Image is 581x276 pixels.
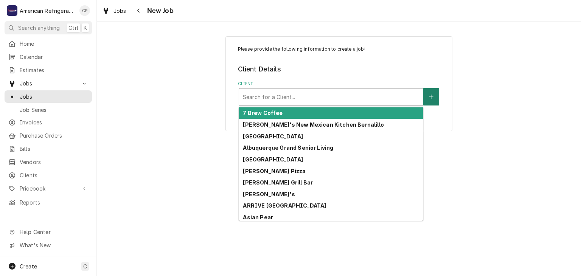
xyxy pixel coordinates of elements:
strong: [PERSON_NAME] Grill Bar [243,179,313,186]
button: Search anythingCtrlK [5,21,92,34]
strong: Asian Pear [243,214,273,220]
a: Job Series [5,104,92,116]
span: Purchase Orders [20,132,88,140]
div: A [7,5,17,16]
strong: [GEOGRAPHIC_DATA] [243,133,303,140]
a: Reports [5,196,92,209]
span: Bills [20,145,88,153]
a: Go to What's New [5,239,92,251]
span: Jobs [20,79,77,87]
a: Go to Help Center [5,226,92,238]
span: Help Center [20,228,87,236]
a: Purchase Orders [5,129,92,142]
a: Go to Pricebook [5,182,92,195]
label: Client [238,81,440,87]
span: Jobs [113,7,126,15]
div: American Refrigeration LLC's Avatar [7,5,17,16]
span: Search anything [18,24,60,32]
span: Clients [20,171,88,179]
span: Jobs [20,93,88,101]
a: Vendors [5,156,92,168]
a: Jobs [99,5,129,17]
strong: 7 Brew Coffee [243,110,283,116]
span: Create [20,263,37,270]
svg: Create New Client [429,94,433,99]
strong: Albuquerque Grand Senior Living [243,144,333,151]
div: Job Create/Update [225,36,452,131]
div: American Refrigeration LLC [20,7,75,15]
span: Estimates [20,66,88,74]
span: What's New [20,241,87,249]
div: CP [79,5,90,16]
span: C [83,262,87,270]
strong: [PERSON_NAME]'s [243,191,295,197]
a: Calendar [5,51,92,63]
a: Invoices [5,116,92,129]
span: Job Series [20,106,88,114]
strong: [PERSON_NAME] Pizza [243,168,306,174]
a: Clients [5,169,92,181]
strong: [GEOGRAPHIC_DATA] [243,156,303,163]
a: Home [5,37,92,50]
span: K [84,24,87,32]
strong: ARRIVE [GEOGRAPHIC_DATA] [243,202,326,209]
legend: Client Details [238,64,440,74]
div: Client [238,81,440,105]
a: Jobs [5,90,92,103]
span: Home [20,40,88,48]
span: Invoices [20,118,88,126]
button: Create New Client [423,88,439,105]
span: Vendors [20,158,88,166]
a: Estimates [5,64,92,76]
strong: [PERSON_NAME]'s New Mexican Kitchen Bernalillo [243,121,384,128]
span: Ctrl [68,24,78,32]
a: Go to Jobs [5,77,92,90]
span: Reports [20,198,88,206]
div: Cordel Pyle's Avatar [79,5,90,16]
span: Calendar [20,53,88,61]
a: Bills [5,143,92,155]
p: Please provide the following information to create a job: [238,46,440,53]
span: New Job [145,6,174,16]
button: Navigate back [133,5,145,17]
div: Job Create/Update Form [238,46,440,105]
span: Pricebook [20,185,77,192]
